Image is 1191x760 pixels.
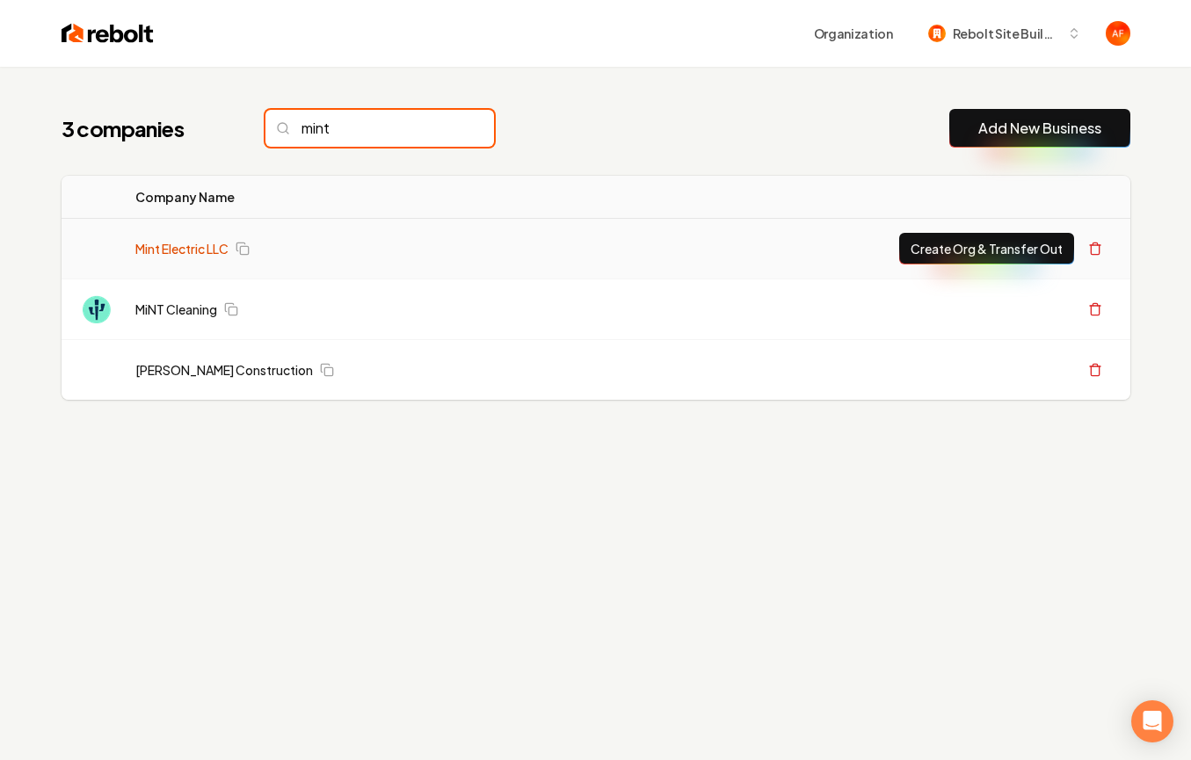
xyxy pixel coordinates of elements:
a: Mint Electric LLC [135,240,229,257]
div: Open Intercom Messenger [1131,700,1173,742]
h1: 3 companies [62,114,230,142]
img: MiNT Cleaning logo [83,295,111,323]
button: Organization [803,18,904,49]
button: Open user button [1106,21,1130,46]
span: Rebolt Site Builder [953,25,1060,43]
img: Rebolt Logo [62,21,154,46]
input: Search... [265,110,494,147]
img: Rebolt Site Builder [928,25,946,42]
a: [PERSON_NAME] Construction [135,361,313,379]
a: Add New Business [978,118,1101,139]
button: Add New Business [949,109,1130,148]
a: MiNT Cleaning [135,300,217,318]
button: Create Org & Transfer Out [899,233,1074,264]
th: Company Name [121,176,606,219]
img: Avan Fahimi [1106,21,1130,46]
